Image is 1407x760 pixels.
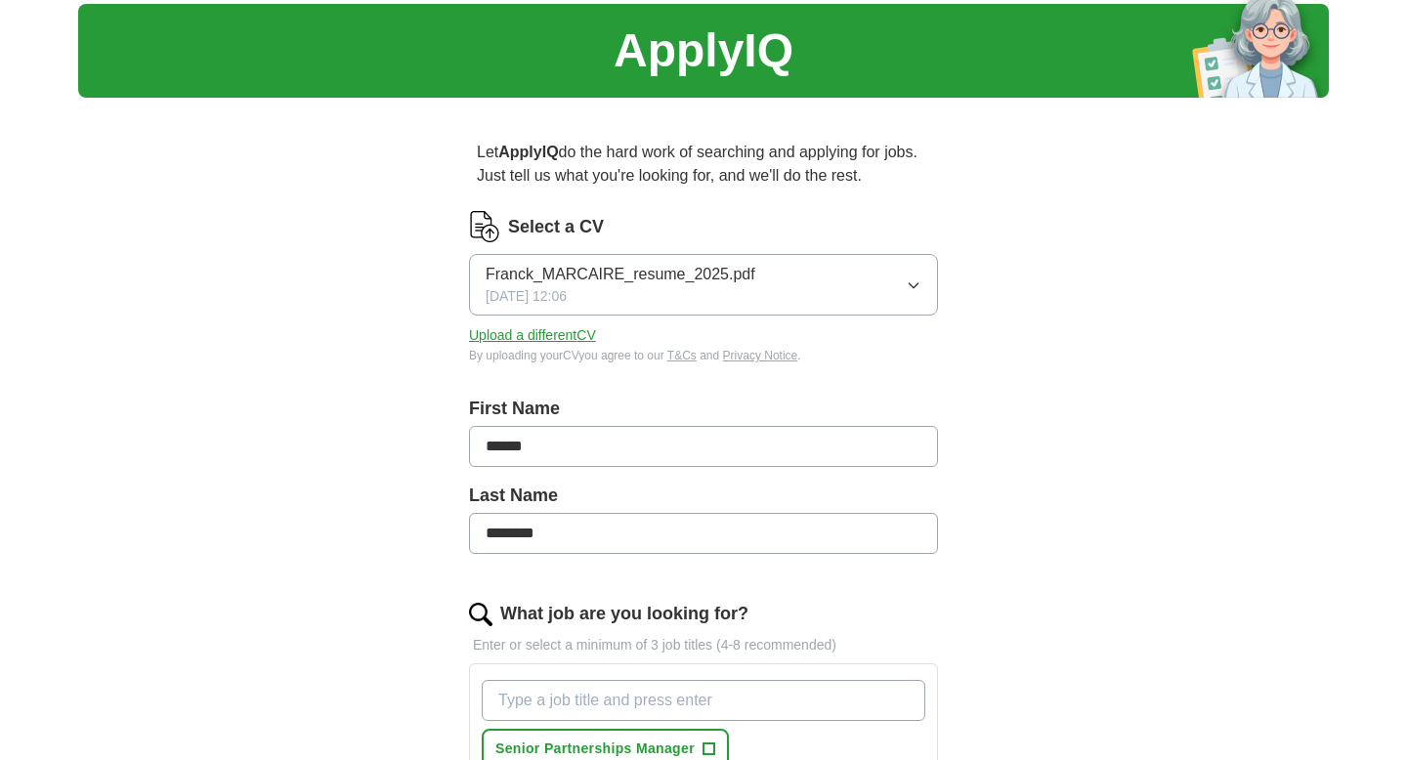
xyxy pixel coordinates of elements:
label: Last Name [469,483,938,509]
img: CV Icon [469,211,500,242]
div: By uploading your CV you agree to our and . [469,347,938,364]
span: [DATE] 12:06 [486,286,567,307]
p: Enter or select a minimum of 3 job titles (4-8 recommended) [469,635,938,655]
span: Franck_MARCAIRE_resume_2025.pdf [486,263,755,286]
label: Select a CV [508,214,604,240]
p: Let do the hard work of searching and applying for jobs. Just tell us what you're looking for, an... [469,133,938,195]
input: Type a job title and press enter [482,680,925,721]
label: What job are you looking for? [500,601,748,627]
button: Upload a differentCV [469,325,596,346]
a: T&Cs [667,349,697,362]
img: search.png [469,603,492,626]
a: Privacy Notice [723,349,798,362]
label: First Name [469,396,938,422]
button: Franck_MARCAIRE_resume_2025.pdf[DATE] 12:06 [469,254,938,316]
strong: ApplyIQ [498,144,558,160]
h1: ApplyIQ [614,16,793,86]
span: Senior Partnerships Manager [495,739,695,759]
